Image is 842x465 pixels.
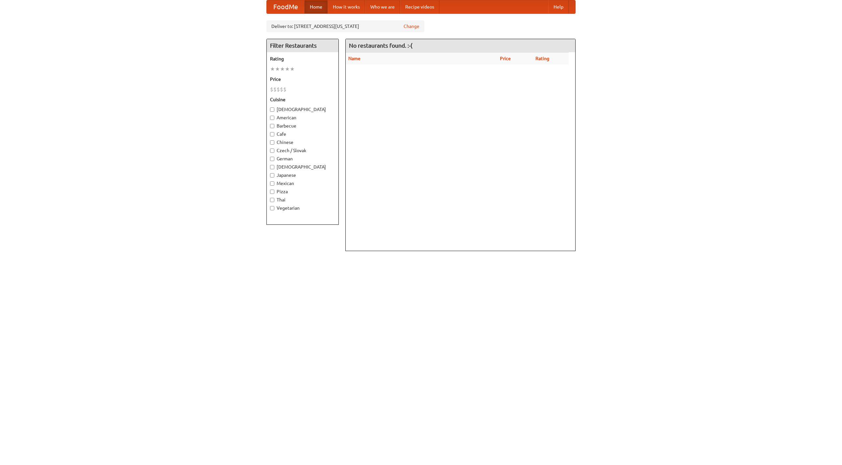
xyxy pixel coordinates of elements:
a: Who we are [365,0,400,13]
h5: Price [270,76,335,82]
input: American [270,116,274,120]
li: ★ [280,65,285,73]
ng-pluralize: No restaurants found. :-( [349,42,412,49]
label: Cafe [270,131,335,137]
li: $ [280,86,283,93]
input: Chinese [270,140,274,145]
label: Czech / Slovak [270,147,335,154]
label: American [270,114,335,121]
label: Pizza [270,188,335,195]
li: ★ [275,65,280,73]
li: $ [273,86,277,93]
a: Home [305,0,328,13]
label: German [270,155,335,162]
input: Thai [270,198,274,202]
input: Czech / Slovak [270,149,274,153]
label: [DEMOGRAPHIC_DATA] [270,106,335,113]
li: $ [277,86,280,93]
a: How it works [328,0,365,13]
a: Rating [535,56,549,61]
input: [DEMOGRAPHIC_DATA] [270,107,274,112]
input: Pizza [270,190,274,194]
label: Vegetarian [270,205,335,211]
input: Vegetarian [270,206,274,210]
input: Japanese [270,173,274,177]
li: ★ [285,65,290,73]
label: [DEMOGRAPHIC_DATA] [270,164,335,170]
a: Recipe videos [400,0,439,13]
a: FoodMe [267,0,305,13]
div: Deliver to: [STREET_ADDRESS][US_STATE] [266,20,424,32]
label: Thai [270,197,335,203]
label: Japanese [270,172,335,178]
li: $ [283,86,286,93]
label: Mexican [270,180,335,187]
input: Cafe [270,132,274,136]
a: Price [500,56,511,61]
input: Mexican [270,181,274,186]
label: Chinese [270,139,335,146]
h4: Filter Restaurants [267,39,338,52]
input: German [270,157,274,161]
a: Name [348,56,360,61]
label: Barbecue [270,123,335,129]
li: $ [270,86,273,93]
a: Change [404,23,419,30]
input: Barbecue [270,124,274,128]
h5: Rating [270,56,335,62]
li: ★ [290,65,295,73]
a: Help [548,0,569,13]
input: [DEMOGRAPHIC_DATA] [270,165,274,169]
h5: Cuisine [270,96,335,103]
li: ★ [270,65,275,73]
